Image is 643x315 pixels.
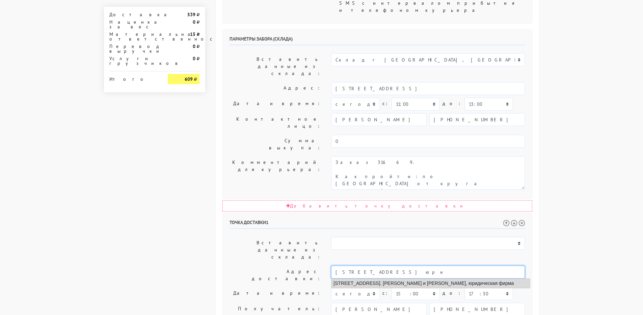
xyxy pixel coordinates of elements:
strong: 15 [190,31,195,37]
strong: 0 [193,55,195,62]
input: Имя [331,113,427,126]
strong: 0 [193,19,195,25]
strong: 539 [187,11,195,18]
label: Вставить данные из склада: [224,237,326,263]
label: Вставить данные из склада: [224,53,326,79]
label: c: [382,287,389,299]
label: c: [382,98,389,110]
h6: Точка доставки [230,220,525,229]
label: Дата и время: [224,287,326,300]
h6: Параметры забора (склада) [230,36,525,45]
strong: 609 [185,76,193,82]
div: Услуги грузчиков [104,56,163,66]
li: [STREET_ADDRESS]. [PERSON_NAME] и [PERSON_NAME], юридическая фирма [331,279,530,288]
span: 1 [266,219,269,225]
label: Сумма выкупа: [224,135,326,154]
label: до: [443,287,462,299]
label: Контактное лицо: [224,113,326,132]
div: Перевод выручки [104,44,163,53]
label: Комментарий для курьера: [224,156,326,190]
div: Добавить точку доставки [222,200,532,212]
label: Дата и время: [224,98,326,111]
label: Адрес доставки: [224,266,326,285]
div: Доставка [104,12,163,17]
div: Наценка за вес [104,20,163,29]
label: до: [443,98,462,110]
div: Итого [109,74,158,81]
textarea: Как пройти: по [GEOGRAPHIC_DATA] от круга второй поворот во двор. Серые ворота с калиткой между а... [331,156,525,190]
label: Адрес: [224,82,326,95]
strong: 0 [193,43,195,49]
input: Телефон [429,113,525,126]
div: Материальная ответственность [104,32,163,41]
